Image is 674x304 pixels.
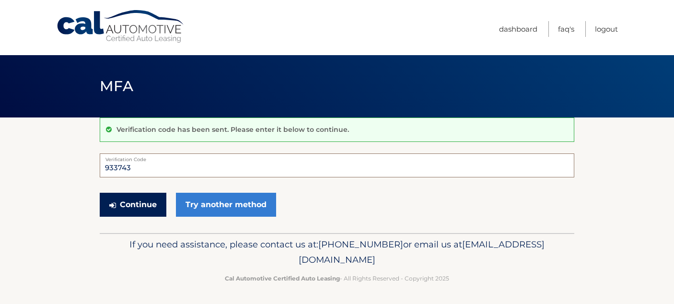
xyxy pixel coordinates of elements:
[595,21,618,37] a: Logout
[225,275,340,282] strong: Cal Automotive Certified Auto Leasing
[100,153,574,177] input: Verification Code
[558,21,574,37] a: FAQ's
[499,21,537,37] a: Dashboard
[116,125,349,134] p: Verification code has been sent. Please enter it below to continue.
[106,237,568,268] p: If you need assistance, please contact us at: or email us at
[100,193,166,217] button: Continue
[106,273,568,283] p: - All Rights Reserved - Copyright 2025
[299,239,545,265] span: [EMAIL_ADDRESS][DOMAIN_NAME]
[100,77,133,95] span: MFA
[176,193,276,217] a: Try another method
[318,239,403,250] span: [PHONE_NUMBER]
[56,10,186,44] a: Cal Automotive
[100,153,574,161] label: Verification Code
